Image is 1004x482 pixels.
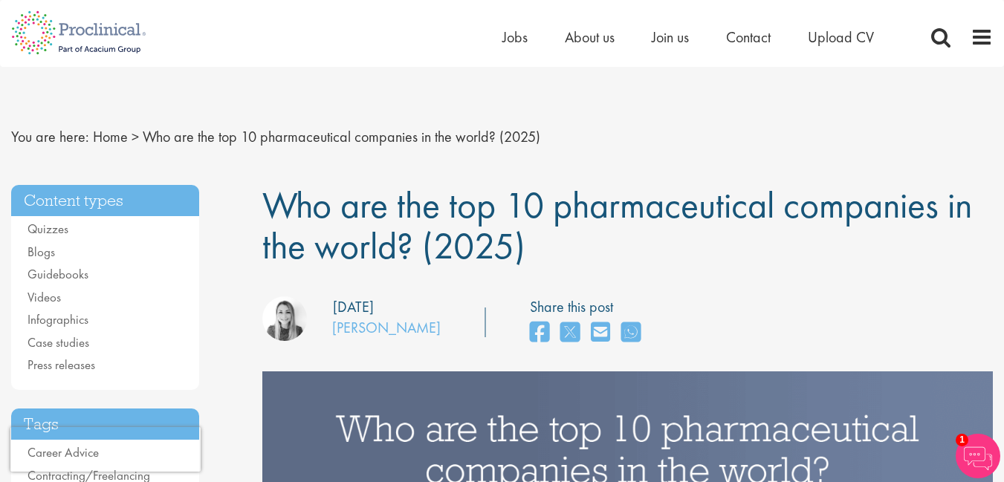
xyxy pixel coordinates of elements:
[132,127,139,146] span: >
[262,181,972,270] span: Who are the top 10 pharmaceutical companies in the world? (2025)
[27,334,89,351] a: Case studies
[333,296,374,318] div: [DATE]
[27,289,61,305] a: Videos
[27,356,95,373] a: Press releases
[11,408,199,440] h3: Tags
[11,127,89,146] span: You are here:
[560,317,580,349] a: share on twitter
[93,127,128,146] a: breadcrumb link
[27,311,88,328] a: Infographics
[143,127,540,146] span: Who are the top 10 pharmaceutical companies in the world? (2025)
[591,317,610,349] a: share on email
[530,317,549,349] a: share on facebook
[332,318,441,337] a: [PERSON_NAME]
[27,244,55,260] a: Blogs
[565,27,615,47] a: About us
[530,296,648,318] label: Share this post
[726,27,771,47] a: Contact
[621,317,641,349] a: share on whats app
[262,296,307,341] img: Hannah Burke
[956,434,1000,478] img: Chatbot
[956,434,968,446] span: 1
[11,185,199,217] h3: Content types
[808,27,874,47] a: Upload CV
[27,266,88,282] a: Guidebooks
[27,221,68,237] a: Quizzes
[10,427,201,472] iframe: reCAPTCHA
[652,27,689,47] a: Join us
[502,27,528,47] a: Jobs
